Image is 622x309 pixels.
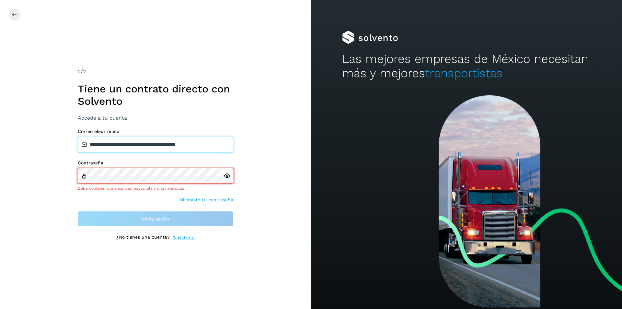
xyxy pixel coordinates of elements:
[425,66,503,80] span: transportistas
[78,115,233,121] h3: Accede a tu cuenta
[78,68,233,76] div: /2
[78,129,233,134] label: Correo electrónico
[78,160,233,166] label: Contraseña
[78,211,233,227] button: Inicia sesión
[342,52,591,81] h2: Las mejores empresas de México necesitan más y mejores
[78,83,233,108] h1: Tiene un contrato directo con Solvento
[180,196,233,203] a: Olvidaste tu contraseña
[78,185,233,191] div: Debe contener almenos una mayúscula y una minúscula
[78,68,81,75] span: 2
[142,217,169,221] span: Inicia sesión
[172,234,195,241] a: Regístrate
[116,234,170,241] p: ¿No tienes una cuenta?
